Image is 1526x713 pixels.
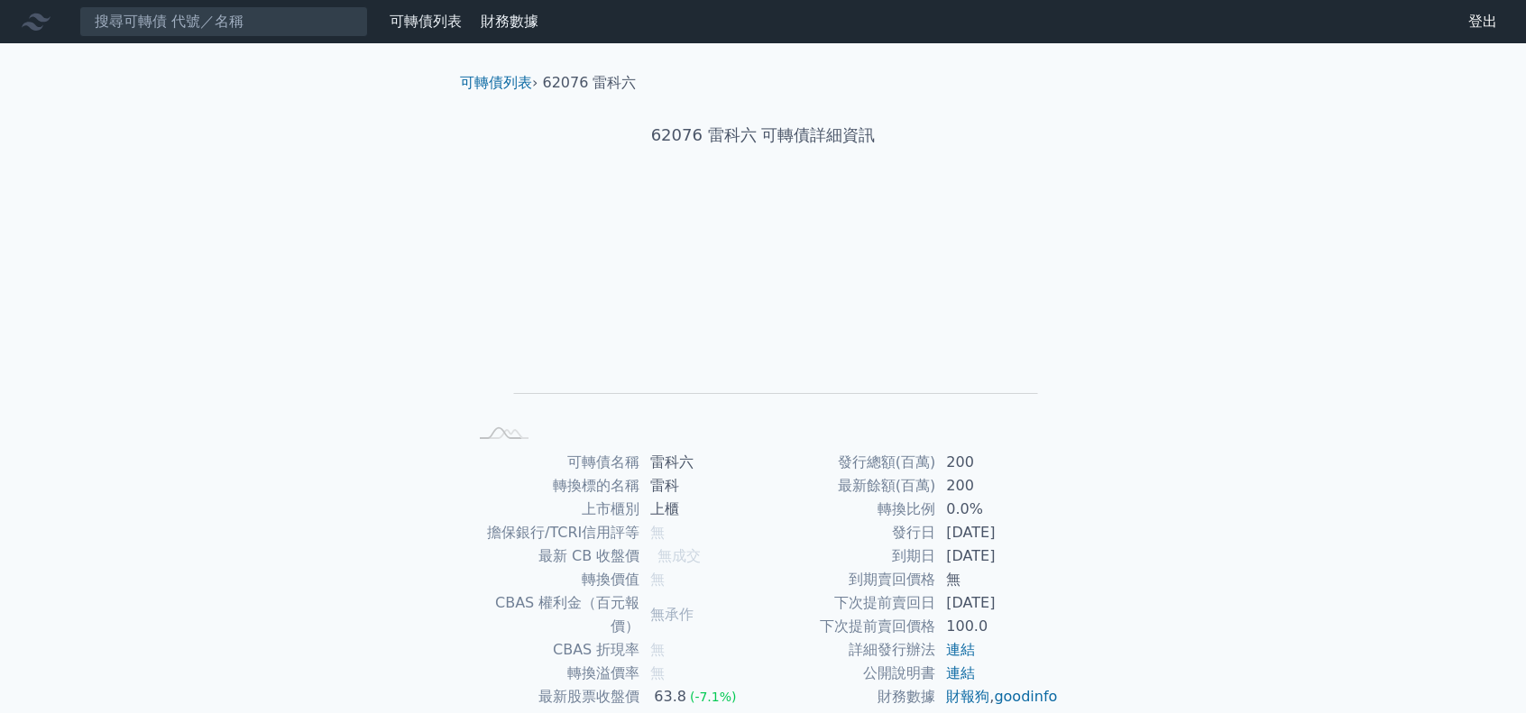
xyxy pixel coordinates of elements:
td: 發行總額(百萬) [763,451,935,474]
a: goodinfo [994,688,1057,705]
td: 雷科六 [639,451,763,474]
td: 財務數據 [763,685,935,708]
td: [DATE] [935,521,1059,544]
a: 財務數據 [481,13,538,30]
td: CBAS 折現率 [467,638,639,662]
div: 63.8 [650,685,690,708]
td: 公開說明書 [763,662,935,685]
td: 最新股票收盤價 [467,685,639,708]
td: 擔保銀行/TCRI信用評等 [467,521,639,544]
a: 連結 [946,664,975,681]
td: 100.0 [935,615,1059,638]
span: 無成交 [657,547,701,564]
a: 財報狗 [946,688,989,705]
td: 轉換比例 [763,498,935,521]
td: 下次提前賣回日 [763,591,935,615]
td: 到期賣回價格 [763,568,935,591]
td: 雷科 [639,474,763,498]
td: 可轉債名稱 [467,451,639,474]
span: 無 [650,664,665,681]
td: , [935,685,1059,708]
span: 無 [650,571,665,588]
span: 無承作 [650,606,694,623]
td: 200 [935,474,1059,498]
td: 轉換溢價率 [467,662,639,685]
td: 詳細發行辦法 [763,638,935,662]
td: 到期日 [763,544,935,568]
td: 轉換價值 [467,568,639,591]
td: 0.0% [935,498,1059,521]
span: 無 [650,641,665,658]
td: 發行日 [763,521,935,544]
a: 登出 [1454,7,1512,36]
a: 可轉債列表 [460,74,532,91]
td: 最新餘額(百萬) [763,474,935,498]
td: CBAS 權利金（百元報價） [467,591,639,638]
span: 無 [650,524,665,541]
a: 可轉債列表 [390,13,462,30]
g: Chart [497,205,1038,420]
td: 下次提前賣回價格 [763,615,935,638]
input: 搜尋可轉債 代號／名稱 [79,6,368,37]
td: 無 [935,568,1059,591]
td: 上櫃 [639,498,763,521]
span: (-7.1%) [690,690,737,704]
h1: 62076 雷科六 可轉債詳細資訊 [446,123,1080,148]
li: 62076 雷科六 [543,72,637,94]
td: [DATE] [935,591,1059,615]
td: 轉換標的名稱 [467,474,639,498]
td: 最新 CB 收盤價 [467,544,639,568]
a: 連結 [946,641,975,658]
td: [DATE] [935,544,1059,568]
td: 200 [935,451,1059,474]
td: 上市櫃別 [467,498,639,521]
li: › [460,72,538,94]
